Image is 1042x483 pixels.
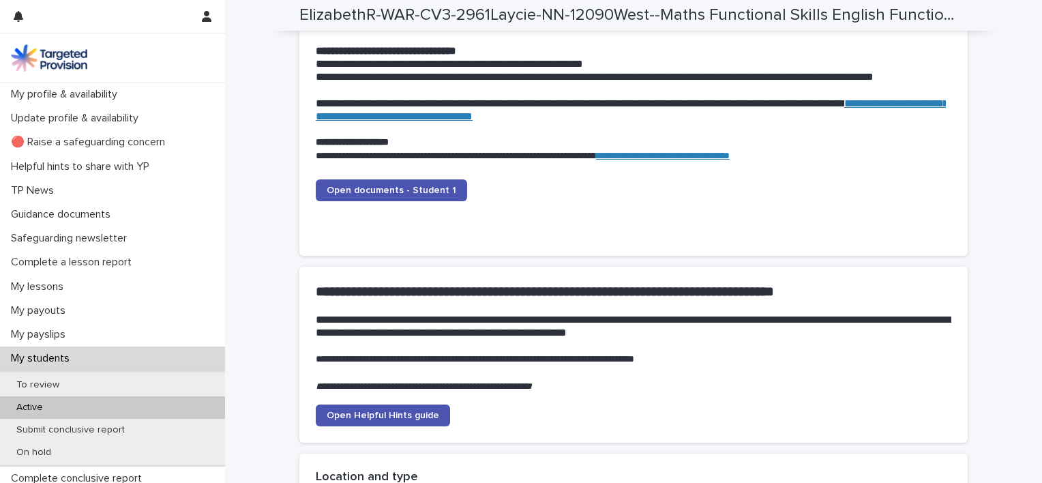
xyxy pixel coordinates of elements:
p: Active [5,402,54,413]
p: My students [5,352,80,365]
p: My lessons [5,280,74,293]
p: My payouts [5,304,76,317]
img: M5nRWzHhSzIhMunXDL62 [11,44,87,72]
a: Open Helpful Hints guide [316,405,450,426]
p: 🔴 Raise a safeguarding concern [5,136,176,149]
p: To review [5,379,70,391]
p: Safeguarding newsletter [5,232,138,245]
h2: ElizabethR-WAR-CV3-2961Laycie-NN-12090West--Maths Functional Skills English Functional Skills-16404 [299,5,962,25]
p: Complete a lesson report [5,256,143,269]
a: Open documents - Student 1 [316,179,467,201]
p: My payslips [5,328,76,341]
p: Guidance documents [5,208,121,221]
p: Helpful hints to share with YP [5,160,160,173]
span: Open documents - Student 1 [327,186,456,195]
p: TP News [5,184,65,197]
p: Submit conclusive report [5,424,136,436]
p: My profile & availability [5,88,128,101]
p: Update profile & availability [5,112,149,125]
span: Open Helpful Hints guide [327,411,439,420]
p: On hold [5,447,62,458]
